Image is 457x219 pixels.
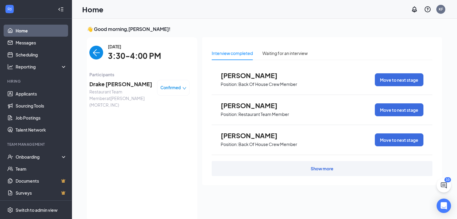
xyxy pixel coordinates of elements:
button: ChatActive [437,178,451,193]
div: Team Management [7,142,66,147]
div: Onboarding [16,154,62,160]
svg: Collapse [58,6,64,12]
div: Open Intercom Messenger [437,199,451,213]
span: [PERSON_NAME] [221,102,287,109]
span: [PERSON_NAME] [221,132,287,139]
a: Messages [16,37,67,49]
a: Team [16,163,67,175]
svg: QuestionInfo [424,6,431,13]
span: Drake [PERSON_NAME] [89,80,152,88]
p: Position: [221,141,238,147]
a: Applicants [16,88,67,100]
svg: ChatActive [440,182,447,189]
a: Scheduling [16,49,67,61]
h3: 👋 Good morning, [PERSON_NAME] ! [87,26,442,32]
p: Position: [221,81,238,87]
span: down [182,86,187,90]
a: Talent Network [16,124,67,136]
button: back-button [89,46,103,59]
a: Home [16,25,67,37]
p: Position: [221,111,238,117]
button: Move to next stage [375,103,423,116]
div: Show more [311,166,333,172]
h1: Home [82,4,103,14]
svg: Settings [7,207,13,213]
div: Switch to admin view [16,207,58,213]
svg: WorkstreamLogo [7,6,13,12]
div: Reporting [16,64,67,70]
a: Sourcing Tools [16,100,67,112]
p: Restaurant Team Member [238,111,289,117]
div: Interview completed [212,50,253,56]
span: 3:30-4:00 PM [108,50,161,62]
a: SurveysCrown [16,187,67,199]
button: Move to next stage [375,133,423,146]
svg: Notifications [411,6,418,13]
button: Move to next stage [375,73,423,86]
svg: Analysis [7,64,13,70]
div: KF [439,7,443,12]
p: Back Of House Crew Member [238,141,297,147]
span: Restaurant Team Member at [PERSON_NAME] (MORTCR, INC) [89,88,152,108]
span: [PERSON_NAME] [221,71,287,79]
div: 10 [444,177,451,182]
span: [DATE] [108,43,161,50]
span: Confirmed [160,85,181,91]
p: Back Of House Crew Member [238,81,297,87]
div: Waiting for an interview [262,50,308,56]
a: DocumentsCrown [16,175,67,187]
span: Participants [89,71,190,78]
div: Hiring [7,79,66,84]
a: Job Postings [16,112,67,124]
svg: UserCheck [7,154,13,160]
